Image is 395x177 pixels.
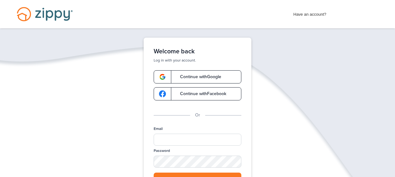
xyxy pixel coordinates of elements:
a: google-logoContinue withFacebook [154,87,241,100]
img: google-logo [159,90,166,97]
a: google-logoContinue withGoogle [154,70,241,83]
input: Email [154,134,241,146]
span: Continue with Facebook [174,92,226,96]
span: Have an account? [294,8,326,18]
span: Continue with Google [174,75,221,79]
h1: Welcome back [154,48,241,55]
img: google-logo [159,73,166,80]
label: Password [154,148,170,153]
p: Or [195,112,200,119]
input: Password [154,156,241,168]
p: Log in with your account. [154,58,241,63]
label: Email [154,126,163,131]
